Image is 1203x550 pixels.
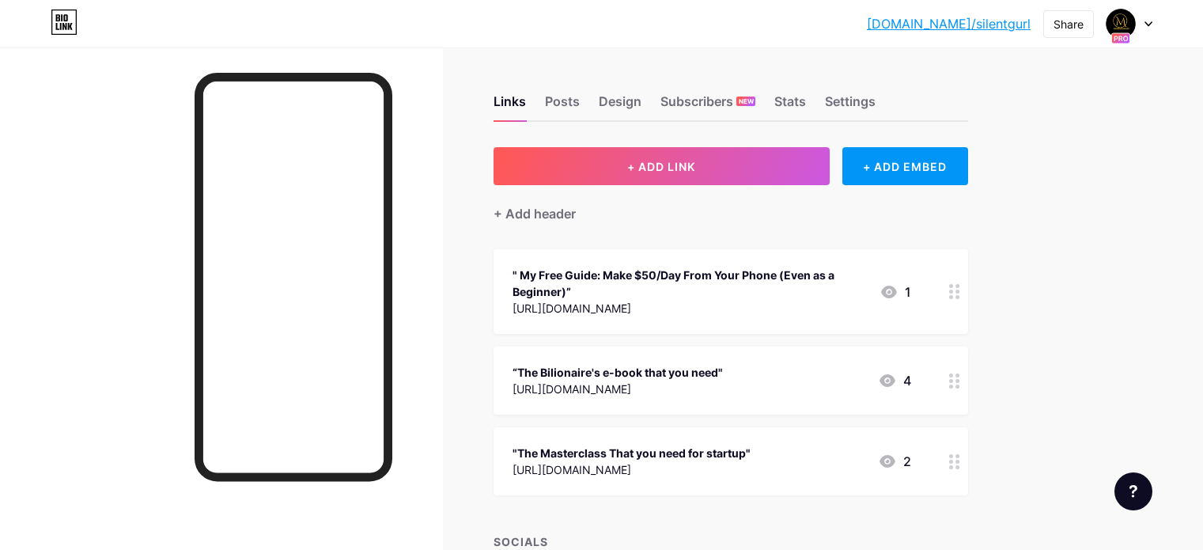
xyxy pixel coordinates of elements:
[774,92,806,120] div: Stats
[739,97,754,106] span: NEW
[494,533,968,550] div: SOCIALS
[513,445,751,461] div: "The Masterclass That you need for startup"
[513,364,723,381] div: “The Bilionaire's e-book that you need"
[513,300,867,317] div: [URL][DOMAIN_NAME]
[867,14,1031,33] a: [DOMAIN_NAME]/silentgurl
[842,147,968,185] div: + ADD EMBED
[880,283,911,302] div: 1
[1054,16,1084,32] div: Share
[878,371,911,390] div: 4
[627,160,695,173] span: + ADD LINK
[1106,9,1136,39] img: silentgurl
[825,92,876,120] div: Settings
[660,92,755,120] div: Subscribers
[513,461,751,478] div: [URL][DOMAIN_NAME]
[494,92,526,120] div: Links
[599,92,641,120] div: Design
[494,147,830,185] button: + ADD LINK
[545,92,580,120] div: Posts
[513,267,867,300] div: " My Free Guide: Make $50/Day From Your Phone (Even as a Beginner)”
[878,452,911,471] div: 2
[513,381,723,397] div: [URL][DOMAIN_NAME]
[494,204,576,223] div: + Add header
